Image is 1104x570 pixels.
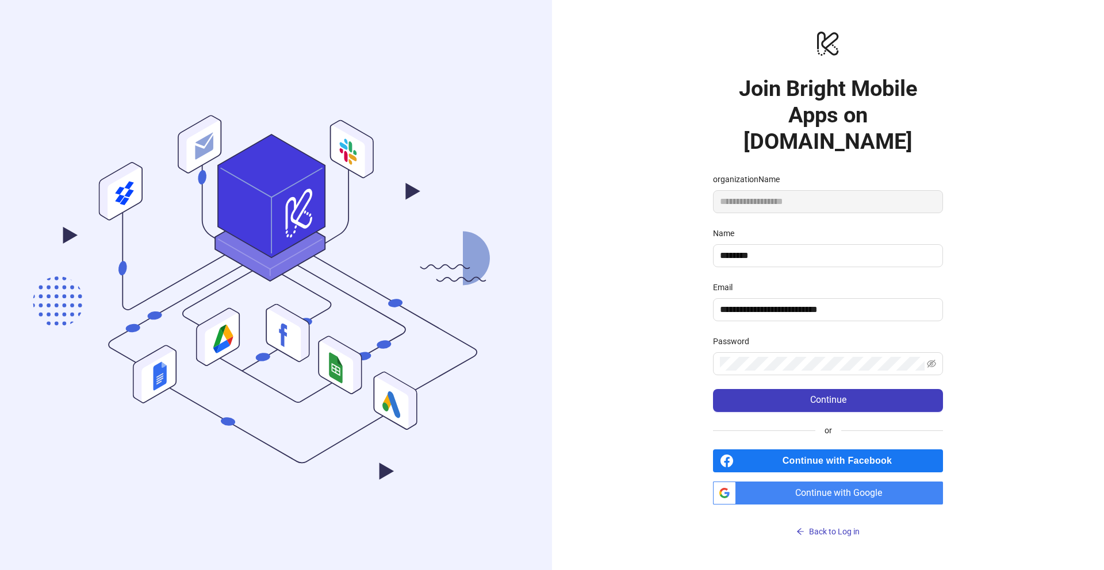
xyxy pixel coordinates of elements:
label: Email [713,281,740,294]
a: Back to Log in [713,504,943,541]
span: Back to Log in [809,527,860,536]
input: Name [720,249,934,263]
span: Continue with Google [741,482,943,504]
a: Continue with Google [713,482,943,504]
label: Password [713,335,757,348]
span: arrow-left [796,527,804,536]
input: organizationName [713,190,943,213]
button: Back to Log in [713,523,943,541]
span: Continue with Facebook [738,449,943,472]
button: Continue [713,389,943,412]
span: or [815,424,841,437]
a: Continue with Facebook [713,449,943,472]
label: organizationName [713,173,787,186]
span: eye-invisible [927,359,936,368]
label: Name [713,227,742,240]
input: Password [720,357,925,371]
input: Email [720,303,934,317]
h1: Join Bright Mobile Apps on [DOMAIN_NAME] [713,75,943,155]
span: Continue [810,395,846,405]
